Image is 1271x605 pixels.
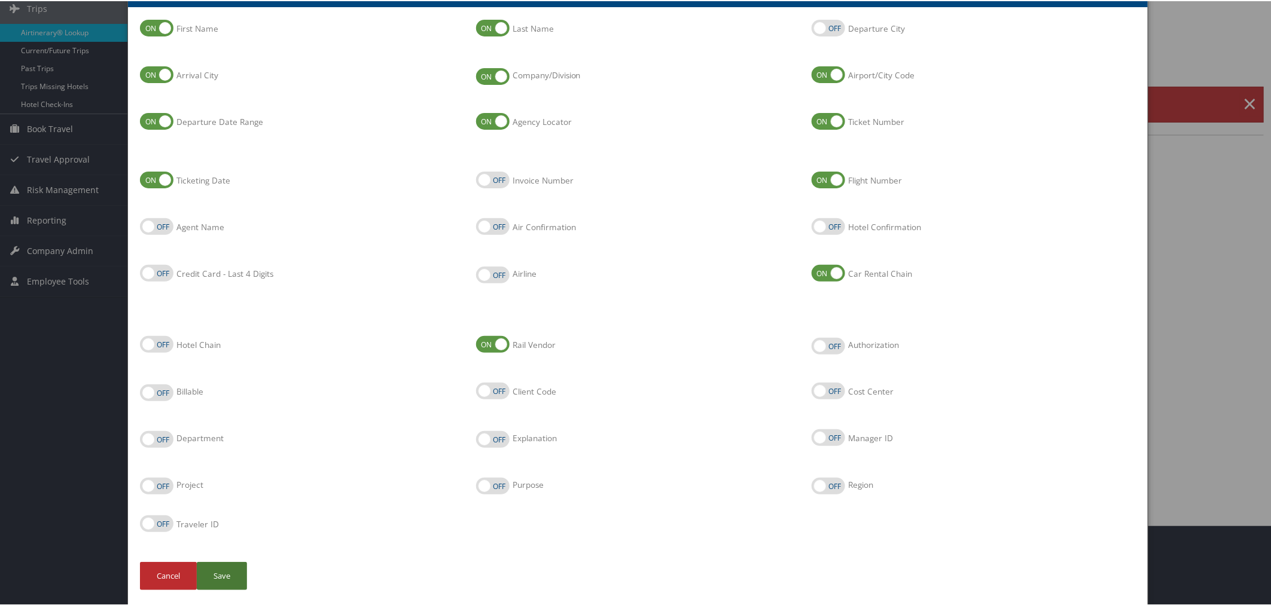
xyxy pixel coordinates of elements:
label: Arrival City [140,65,173,82]
label: Invoice Number [513,173,574,185]
label: Ticketing Date [140,170,173,187]
label: Last Name [513,22,554,33]
label: Departure Date Range [140,112,173,129]
button: Save [197,561,247,589]
label: Credit Card - Last 4 Digits [140,264,173,280]
label: Hotel Confirmation [848,220,921,232]
label: Airline [476,265,510,282]
label: First Name [140,19,173,35]
label: Project [140,476,173,493]
label: Client Code [476,381,510,398]
label: Air Confirmation [513,220,576,232]
label: Departure City [812,19,845,35]
label: Region [812,476,845,493]
label: Hotel Confirmation [812,217,845,234]
label: Agent Name [176,220,224,232]
label: Agency Locator [513,115,572,127]
label: Hotel Chain [176,338,221,350]
label: Cost Center [848,384,894,396]
label: Billable [140,383,173,400]
label: Ticket Number [848,115,904,127]
label: Authorization [812,337,845,353]
label: Departure Date Range [176,115,263,127]
label: Last Name [476,19,510,35]
label: Hotel Chain [140,335,173,352]
label: Explanation [476,430,510,447]
label: Air Confirmation [476,217,510,234]
label: Company/Division [476,67,510,84]
label: Manager ID [812,428,845,445]
label: First Name [176,22,218,33]
label: Airport/City Code [812,65,845,82]
label: Credit Card - Last 4 Digits [176,267,273,279]
label: Car Rental Chain [812,264,845,280]
label: Client Code [513,384,556,396]
label: Flight Number [812,170,845,187]
label: Rail Vendor [513,338,556,350]
label: Rail Vendor [476,335,510,352]
label: Car Rental Chain [848,267,912,279]
label: Traveler ID [140,514,173,531]
label: Agent Name [140,217,173,234]
label: Invoice Number [476,170,510,187]
label: Purpose [476,476,510,493]
button: Cancel [140,561,197,589]
label: Agency Locator [476,112,510,129]
label: Flight Number [848,173,902,185]
label: Department [140,430,173,447]
label: Cost Center [812,381,845,398]
label: Ticket Number [812,112,845,129]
